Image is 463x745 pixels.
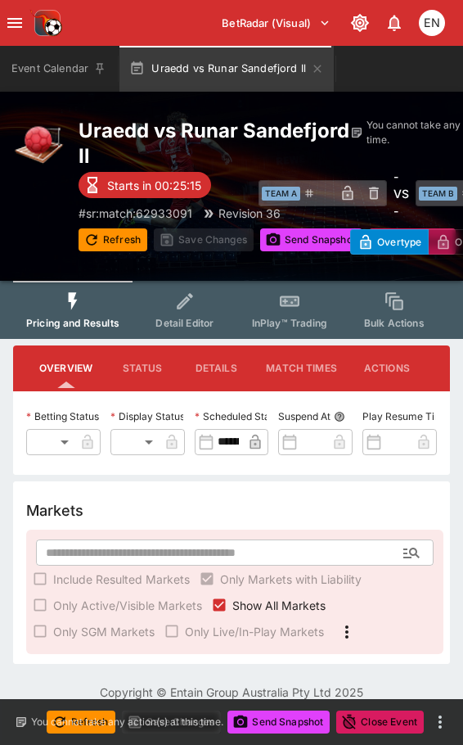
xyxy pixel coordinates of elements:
[13,281,450,339] div: Event type filters
[350,229,429,255] button: Overtype
[53,597,202,614] span: Only Active/Visible Markets
[218,205,281,222] p: Revision 36
[350,349,424,388] button: Actions
[79,118,350,169] h2: Copy To Clipboard
[334,411,345,422] button: Suspend At
[13,118,65,170] img: handball.png
[31,715,223,729] p: You cannot take any action(s) at this time.
[262,187,300,201] span: Team A
[336,711,424,734] button: Close Event
[53,623,155,640] span: Only SGM Markets
[26,349,106,388] button: Overview
[110,409,185,423] p: Display Status
[364,317,425,329] span: Bulk Actions
[185,623,324,640] span: Only Live/In-Play Markets
[380,8,409,38] button: Notifications
[278,409,330,423] p: Suspend At
[397,538,426,567] button: Open
[260,228,362,251] button: Send Snapshot
[26,501,83,520] h5: Markets
[252,317,327,329] span: InPlay™ Trading
[393,168,409,219] h6: - VS -
[227,711,330,734] button: Send Snapshot
[79,205,192,222] p: Copy To Clipboard
[212,10,340,36] button: Select Tenant
[337,622,357,642] svg: More
[155,317,214,329] span: Detail Editor
[79,228,147,251] button: Refresh
[26,409,99,423] p: Betting Status
[107,177,201,194] p: Starts in 00:25:15
[2,46,116,92] button: Event Calendar
[419,10,445,36] div: Eamon Nunn
[362,409,449,423] p: Play Resume Time
[232,597,326,614] span: Show All Markets
[106,349,179,388] button: Status
[430,712,450,732] button: more
[377,233,421,251] p: Overtype
[414,5,450,41] button: Eamon Nunn
[253,349,350,388] button: Match Times
[195,409,277,423] p: Scheduled Start
[29,7,62,39] img: PriceKinetics Logo
[220,571,362,588] span: Only Markets with Liability
[179,349,253,388] button: Details
[53,571,190,588] span: Include Resulted Markets
[26,317,119,329] span: Pricing and Results
[369,228,456,255] button: Close Event
[345,8,375,38] button: Toggle light/dark mode
[419,187,457,201] span: Team B
[119,46,334,92] button: Uraedd vs Runar Sandefjord Il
